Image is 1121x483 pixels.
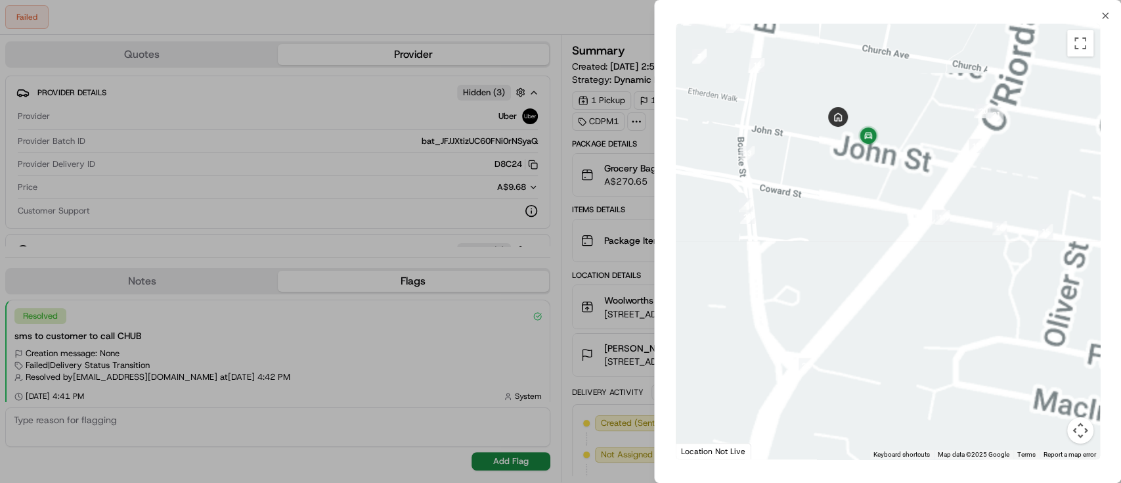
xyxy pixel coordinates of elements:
[750,58,764,72] div: 12
[739,198,753,212] div: 4
[873,450,930,459] button: Keyboard shortcuts
[740,210,755,224] div: 23
[1067,417,1093,444] button: Map camera controls
[692,49,707,64] div: 7
[974,104,988,118] div: 18
[935,210,950,225] div: 17
[976,104,990,118] div: 20
[676,443,751,459] div: Location Not Live
[1067,30,1093,57] button: Toggle fullscreen view
[1017,451,1036,458] a: Terms
[932,210,946,224] div: 14
[799,358,813,373] div: 22
[692,49,707,63] div: 6
[989,107,1003,122] div: 21
[683,11,697,26] div: 9
[726,18,740,33] div: 11
[740,146,755,160] div: 13
[681,11,695,25] div: 10
[1044,451,1096,458] a: Report a map error
[938,451,1009,458] span: Map data ©2025 Google
[1038,224,1053,239] div: 15
[684,11,698,26] div: 8
[679,442,722,459] img: Google
[992,221,1007,235] div: 16
[679,442,722,459] a: Open this area in Google Maps (opens a new window)
[969,139,983,153] div: 19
